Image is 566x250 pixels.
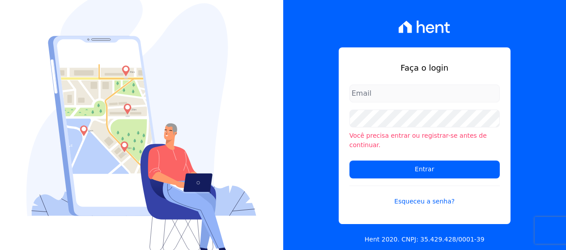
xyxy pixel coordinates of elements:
input: Entrar [349,161,500,178]
p: Hent 2020. CNPJ: 35.429.428/0001-39 [365,235,485,244]
input: Email [349,85,500,102]
li: Você precisa entrar ou registrar-se antes de continuar. [349,131,500,150]
a: Esqueceu a senha? [349,186,500,206]
h1: Faça o login [349,62,500,74]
